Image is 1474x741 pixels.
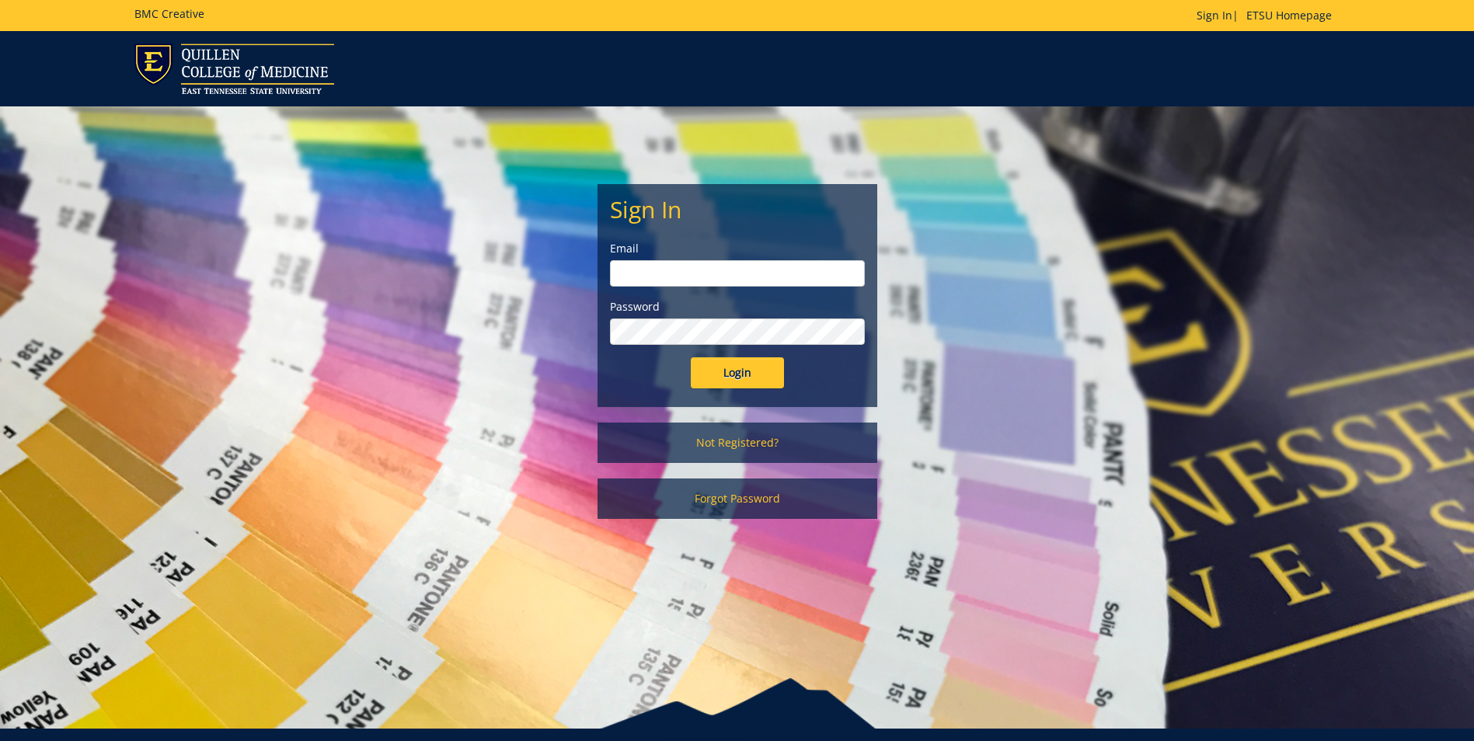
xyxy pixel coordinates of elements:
[1197,8,1232,23] a: Sign In
[610,241,865,256] label: Email
[1239,8,1340,23] a: ETSU Homepage
[134,43,334,94] img: ETSU logo
[598,423,877,463] a: Not Registered?
[1197,8,1340,23] p: |
[610,197,865,222] h2: Sign In
[691,357,784,388] input: Login
[610,299,865,315] label: Password
[134,8,204,19] h5: BMC Creative
[598,478,877,519] a: Forgot Password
